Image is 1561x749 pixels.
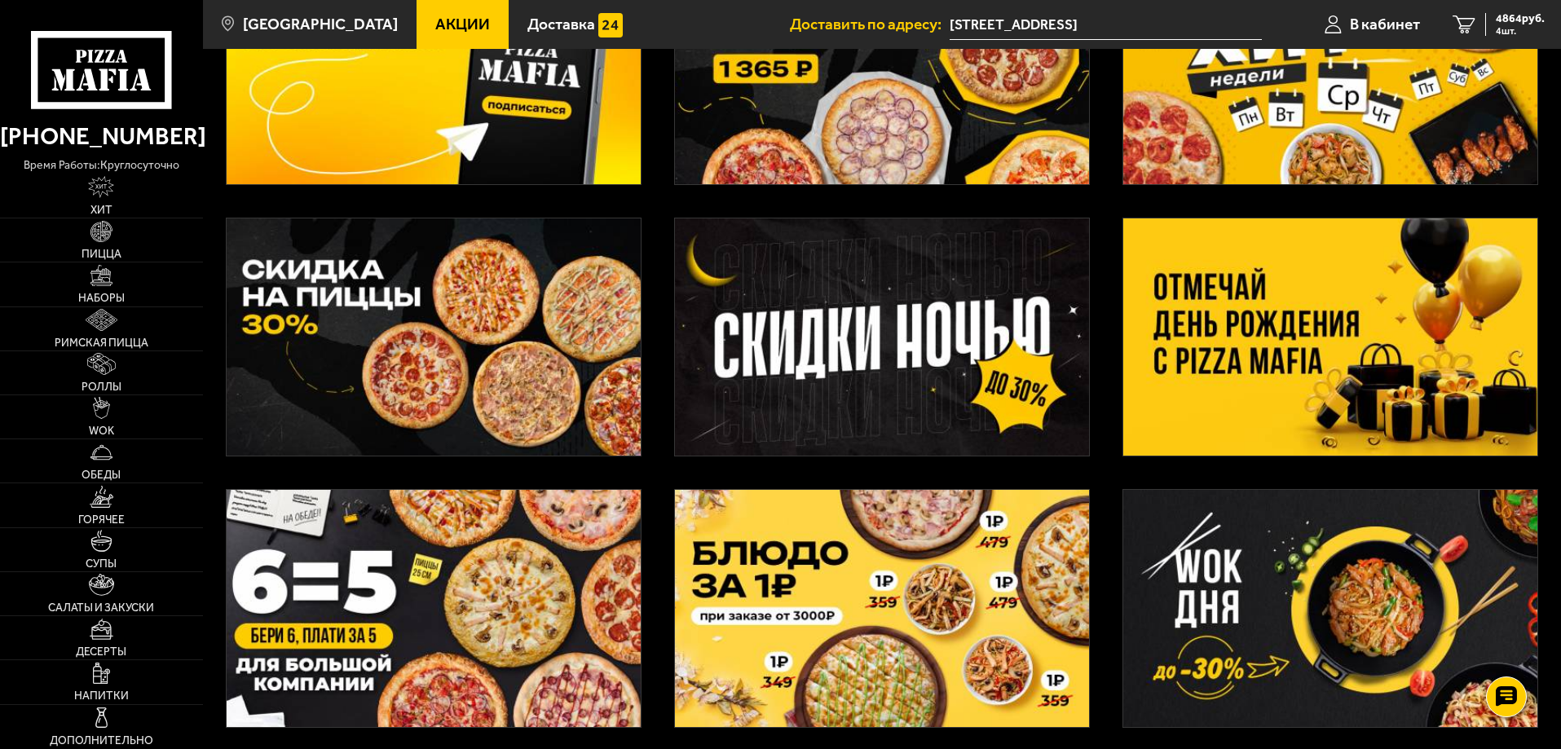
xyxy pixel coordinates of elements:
span: Доставка [527,16,595,32]
span: Обеды [82,469,121,481]
span: Наборы [78,293,125,304]
span: Доставить по адресу: [790,16,950,32]
span: Горячее [78,514,125,526]
span: 4864 руб. [1496,13,1545,24]
span: Малая Морская улица, 10 [950,10,1262,40]
img: 15daf4d41897b9f0e9f617042186c801.svg [598,13,623,37]
span: Супы [86,558,117,570]
span: 4 шт. [1496,26,1545,36]
span: Десерты [76,646,126,658]
span: Роллы [82,381,121,393]
span: Салаты и закуски [48,602,154,614]
input: Ваш адрес доставки [950,10,1262,40]
span: В кабинет [1350,16,1420,32]
span: Акции [435,16,490,32]
span: Дополнительно [50,735,153,747]
span: Напитки [74,690,129,702]
span: Римская пицца [55,337,148,349]
span: Хит [90,205,112,216]
span: Пицца [82,249,121,260]
span: [GEOGRAPHIC_DATA] [243,16,398,32]
span: WOK [89,425,114,437]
